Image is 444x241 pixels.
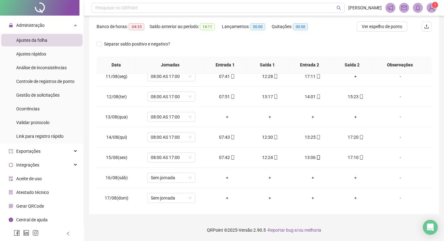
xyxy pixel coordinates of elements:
div: 12:30 [253,134,286,141]
span: mobile [273,74,278,79]
div: + [211,113,244,120]
div: 07:51 [211,93,244,100]
span: mobile [230,135,235,139]
div: 13:25 [296,134,329,141]
button: Ver espelho de ponto [357,22,407,31]
div: - [382,174,419,181]
span: mobile [359,155,364,160]
img: 90566 [427,3,436,12]
th: Jornadas [136,56,204,74]
span: solution [9,190,13,195]
span: Ocorrências [16,106,40,111]
span: 08:00 AS 17:00 [151,112,192,122]
div: + [339,113,372,120]
span: 00:00 [251,23,265,30]
span: linkedin [23,230,29,236]
div: 15:23 [339,93,372,100]
div: 07:43 [211,134,244,141]
span: Link para registro rápido [16,134,64,139]
span: mobile [316,135,321,139]
span: Análise de inconsistências [16,65,67,70]
span: Ajustes da folha [16,38,47,43]
span: mobile [273,94,278,99]
span: 14:11 [200,23,215,30]
span: 13/08(qua) [105,114,128,119]
span: Ajustes rápidos [16,51,46,56]
span: 14/08(qui) [106,135,127,140]
span: 08:00 AS 17:00 [151,133,192,142]
div: 17:11 [296,73,329,80]
span: Gestão de solicitações [16,93,60,98]
div: Banco de horas: [97,23,150,30]
span: 08:00 AS 17:00 [151,153,192,162]
div: + [339,73,372,80]
span: Integrações [16,162,39,167]
div: + [296,174,329,181]
th: Data [97,56,136,74]
span: Exportações [16,149,41,154]
span: Ver espelho de ponto [362,23,402,30]
span: Atestado técnico [16,190,49,195]
div: - [382,134,419,141]
div: + [253,174,286,181]
span: mobile [230,74,235,79]
span: mobile [316,94,321,99]
div: + [211,174,244,181]
span: [PERSON_NAME] [348,4,382,11]
div: + [296,113,329,120]
th: Entrada 2 [289,56,331,74]
div: + [211,195,244,201]
div: Saldo anterior ao período: [150,23,222,30]
div: - [382,195,419,201]
span: Central de ajuda [16,217,48,222]
span: 00:00 [293,23,308,30]
span: mobile [359,135,364,139]
span: Versão [239,228,252,233]
span: left [66,231,70,236]
span: notification [388,5,393,11]
span: lock [9,23,13,27]
span: search [337,6,341,10]
span: mobile [359,94,364,99]
span: Reportar bug e/ou melhoria [268,228,321,233]
span: sync [9,163,13,167]
div: 07:41 [211,73,244,80]
div: - [382,93,419,100]
div: + [253,113,286,120]
div: 12:24 [253,154,286,161]
span: Observações [378,61,422,68]
div: Lançamentos: [222,23,272,30]
span: mobile [273,135,278,139]
span: 08:00 AS 17:00 [151,72,192,81]
div: + [339,174,372,181]
div: 14:01 [296,93,329,100]
span: 12/08(ter) [107,94,127,99]
span: Aceite de uso [16,176,42,181]
span: Sem jornada [151,193,192,203]
span: upload [424,24,429,29]
span: Gerar QRCode [16,204,44,209]
div: 12:28 [253,73,286,80]
span: Administração [16,23,45,28]
span: Sem jornada [151,173,192,182]
th: Saída 1 [246,56,289,74]
span: facebook [14,230,20,236]
div: Open Intercom Messenger [423,220,438,235]
span: 16/08(sáb) [106,175,128,180]
div: + [296,195,329,201]
footer: QRPoint © 2025 - 2.90.5 - [84,219,444,241]
span: 11/08(seg) [106,74,127,79]
div: 07:42 [211,154,244,161]
span: qrcode [9,204,13,208]
th: Observações [373,56,427,74]
div: + [339,195,372,201]
th: Saída 2 [331,56,373,74]
span: mobile [230,155,235,160]
span: Validar protocolo [16,120,50,125]
span: 1 [434,3,436,7]
span: bell [415,5,421,11]
span: mobile [316,155,321,160]
span: mobile [230,94,235,99]
div: 17:10 [339,154,372,161]
div: Quitações: [272,23,315,30]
